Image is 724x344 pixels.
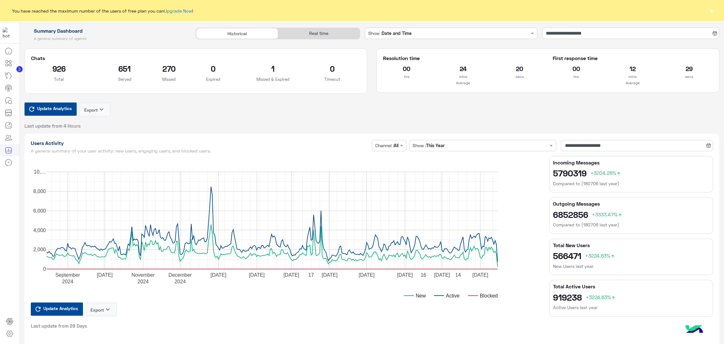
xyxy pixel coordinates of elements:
h2: 651 [96,64,153,74]
h2: 926 [31,64,87,74]
text: 2,000 [33,247,46,252]
text: 4,000 [33,227,46,233]
h2: 20 [496,64,543,74]
h5: Resolution time [383,55,543,61]
h2: 919238 [553,292,710,302]
span: +3333.47% [592,211,623,217]
text: Active [446,293,460,298]
p: hrs [383,74,430,80]
h2: 566471 [553,251,710,261]
text: [DATE] [97,272,112,277]
h5: First response time [553,55,713,61]
h6: Compared to (180706 last year) [553,222,710,228]
text: November [131,272,155,277]
p: Average [553,80,713,86]
text: September [55,272,80,277]
span: +3224.63% [586,294,616,300]
text: 10,… [34,169,46,175]
h5: Incoming Messages [553,159,710,166]
div: Historical [196,28,278,39]
img: hulul-logo.png [683,319,705,341]
button: Exportkeyboard_arrow_down [85,302,117,316]
text: [DATE] [397,272,413,277]
text: 16 [420,272,426,277]
h2: 24 [440,64,487,74]
h2: 0 [304,64,360,74]
p: Missed & Expired [251,76,295,82]
h1: Summary Dashboard [25,28,189,34]
text: December [168,272,192,277]
h2: 29 [666,64,713,74]
text: New [416,293,426,298]
span: Last update from 4 Hours [25,123,81,129]
button: Update Analytics [31,302,83,316]
p: mins [609,74,656,80]
text: 2024 [174,279,186,284]
text: [DATE] [210,272,226,277]
p: Missed [162,76,176,82]
p: secs [496,74,543,80]
h5: Total New Users [553,242,710,248]
span: Last update from 29 Days [31,323,87,329]
img: 1403182699927242 [3,27,14,39]
h5: Chats [31,55,361,61]
text: [DATE] [359,272,374,277]
span: +3224.63% [585,252,615,258]
p: secs [666,74,713,80]
span: Update Analytics [36,104,73,113]
text: 6,000 [33,208,46,213]
span: You have reached the maximum number of the users of free plan you can ! [12,8,193,14]
button: × [708,8,715,14]
h6: New Users last year [553,263,710,269]
h2: 270 [162,64,176,74]
p: Timeout [304,76,360,82]
h2: 00 [383,64,430,74]
span: +3204.28% [590,170,621,176]
span: Update Analytics [42,304,80,313]
h6: Compared to (180706 last year) [553,180,710,187]
h2: 6852856 [553,209,710,219]
text: 17 [308,272,314,277]
h2: 00 [553,64,600,74]
h2: 12 [609,64,656,74]
h5: Total Active Users [553,283,710,290]
p: Served [96,76,153,82]
text: 0 [43,266,46,272]
i: keyboard_arrow_down [98,106,105,113]
text: [DATE] [472,272,488,277]
text: [DATE] [283,272,299,277]
h6: Active Users last year [553,304,710,311]
p: hrs [553,74,600,80]
h5: A general summary of your user activity: new users, engaging users, and blocked users. [31,148,370,153]
button: Exportkeyboard_arrow_down [79,103,111,116]
text: [DATE] [321,272,337,277]
i: keyboard_arrow_down [104,306,112,313]
h5: Outgoing Messages [553,201,710,207]
text: [DATE] [434,272,450,277]
h1: Users Activity [31,140,370,146]
p: Total [31,76,87,82]
text: 2024 [62,279,73,284]
h5: A general summary of agents [25,36,189,41]
div: Real time [278,28,360,39]
p: Average [383,80,543,86]
text: [DATE] [249,272,264,277]
text: 2024 [137,279,149,284]
text: 14 [455,272,461,277]
h2: 1 [251,64,295,74]
text: 8,000 [33,188,46,194]
p: mins [440,74,487,80]
h2: 5790319 [553,168,710,178]
h2: 0 [185,64,241,74]
p: Expired [185,76,241,82]
a: Upgrade Now [164,8,192,14]
button: Update Analytics [25,103,77,116]
text: Blocked [480,293,498,298]
svg: A chart. [31,156,539,307]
